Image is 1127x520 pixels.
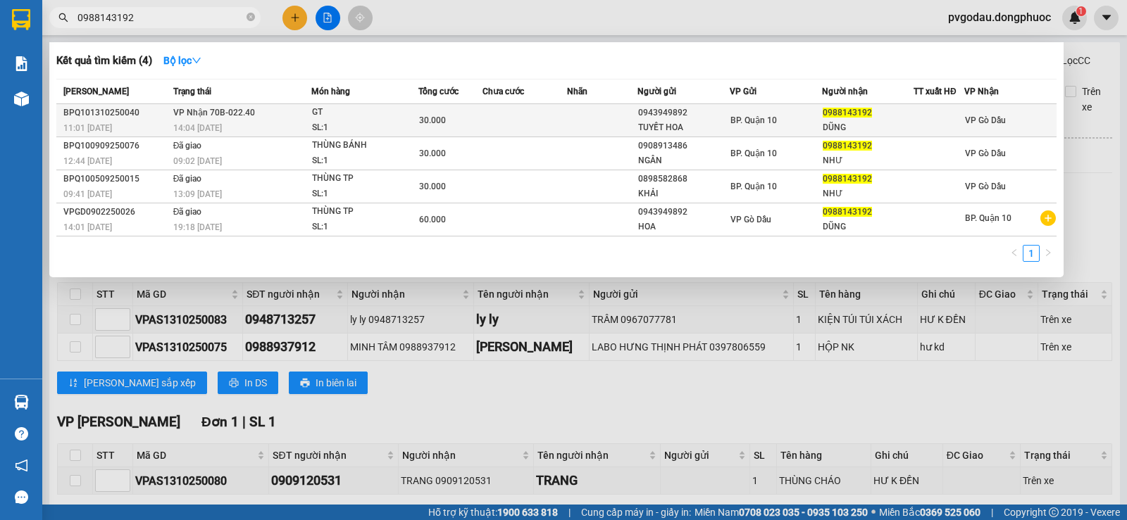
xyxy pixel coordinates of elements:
span: Chưa cước [482,87,524,96]
a: 1 [1023,246,1039,261]
span: Người nhận [822,87,868,96]
div: GT [312,105,418,120]
div: 0943949892 [638,106,729,120]
img: logo [5,8,68,70]
span: BP. Quận 10 [965,213,1011,223]
span: 11:01 [DATE] [63,123,112,133]
span: search [58,13,68,23]
div: VPGD0902250026 [63,205,169,220]
span: 12:44 [DATE] [63,156,112,166]
span: Đã giao [173,174,202,184]
span: 13:08:28 [DATE] [31,102,86,110]
span: VP Nhận [964,87,999,96]
div: SL: 1 [312,186,418,202]
span: VPGD1310250020 [70,89,149,100]
span: TT xuất HĐ [914,87,957,96]
span: 30.000 [419,182,446,191]
span: 0988143192 [823,174,872,184]
img: logo-vxr [12,9,30,30]
span: down [192,56,201,65]
span: [PERSON_NAME] [63,87,129,96]
span: question-circle [15,427,28,440]
span: close-circle [247,11,255,25]
div: THÙNG TP [312,204,418,220]
div: NHƯ [823,186,914,201]
span: In ngày: [4,102,86,110]
button: left [1006,245,1023,262]
div: 0943949892 [638,205,729,220]
img: solution-icon [14,56,29,71]
li: Next Page [1040,245,1057,262]
div: BPQ101310250040 [63,106,169,120]
img: warehouse-icon [14,395,29,410]
div: THÙNG TP [312,171,418,186]
div: TUYẾT HOA [638,120,729,135]
span: left [1010,248,1019,257]
span: plus-circle [1040,210,1056,226]
span: 0988143192 [823,207,872,217]
span: Đã giao [173,207,202,217]
div: NHƯ [823,153,914,168]
div: SL: 1 [312,220,418,235]
input: Tìm tên, số ĐT hoặc mã đơn [77,10,244,25]
span: VP Gò Dầu [965,148,1006,158]
span: right [1044,248,1052,257]
span: Món hàng [311,87,350,96]
li: Previous Page [1006,245,1023,262]
span: [PERSON_NAME]: [4,91,149,99]
span: 0988143192 [823,108,872,118]
span: Hotline: 19001152 [111,63,173,71]
span: Tổng cước [418,87,459,96]
span: 14:04 [DATE] [173,123,222,133]
span: VP Nhận 70B-022.40 [173,108,255,118]
strong: Bộ lọc [163,55,201,66]
div: BPQ100509250015 [63,172,169,186]
div: DŨNG [823,120,914,135]
h3: Kết quả tìm kiếm ( 4 ) [56,53,152,68]
div: SL: 1 [312,153,418,169]
span: message [15,490,28,504]
span: VP Gò Dầu [730,215,771,224]
span: 60.000 [419,215,446,224]
span: VP Gò Dầu [965,115,1006,125]
span: 0988143192 [823,141,872,151]
button: Bộ lọcdown [152,49,213,72]
span: Người gửi [637,87,676,96]
div: 0898582868 [638,172,729,186]
span: Nhãn [567,87,587,96]
img: warehouse-icon [14,91,29,106]
span: BP. Quận 10 [730,182,777,191]
div: KHẢI [638,186,729,201]
span: 13:09 [DATE] [173,189,222,199]
span: BP. Quận 10 [730,115,777,125]
li: 1 [1023,245,1040,262]
div: BPQ100909250076 [63,139,169,153]
div: DŨNG [823,220,914,234]
span: 01 Võ Văn Truyện, KP.1, Phường 2 [111,42,194,60]
span: close-circle [247,13,255,21]
span: 19:18 [DATE] [173,222,222,232]
div: SL: 1 [312,120,418,136]
span: Bến xe [GEOGRAPHIC_DATA] [111,23,189,40]
span: 30.000 [419,148,446,158]
span: VP Gửi [730,87,756,96]
span: 09:41 [DATE] [63,189,112,199]
span: Đã giao [173,141,202,151]
span: BP. Quận 10 [730,148,777,158]
span: notification [15,459,28,472]
div: THÙNG BÁNH [312,138,418,153]
div: 0908913486 [638,139,729,153]
span: 30.000 [419,115,446,125]
strong: ĐỒNG PHƯỚC [111,8,193,20]
span: Trạng thái [173,87,211,96]
span: VP Gò Dầu [965,182,1006,191]
button: right [1040,245,1057,262]
span: 09:02 [DATE] [173,156,222,166]
span: 14:01 [DATE] [63,222,112,232]
div: NGÂN [638,153,729,168]
span: ----------------------------------------- [38,76,173,87]
div: HOA [638,220,729,234]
